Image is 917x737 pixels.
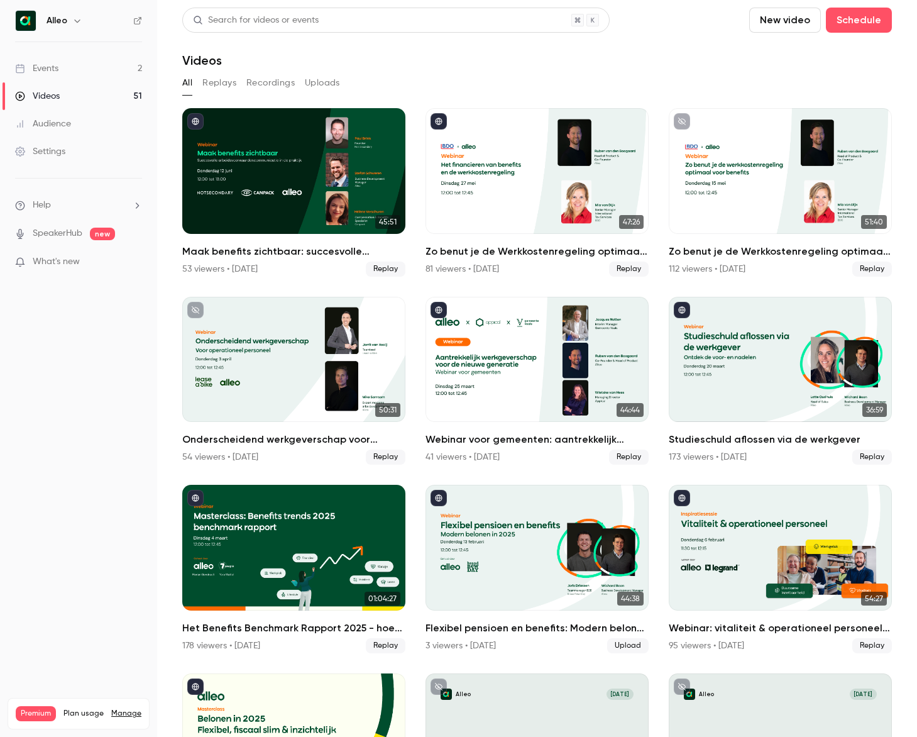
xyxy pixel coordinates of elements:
li: Onderscheidend werkgeverschap voor operationeel personeel [182,297,405,465]
div: 53 viewers • [DATE] [182,263,258,275]
li: Zo benut je de Werkkostenregeling optimaal voor benefits [669,108,892,277]
a: 51:40Zo benut je de Werkkostenregeling optimaal voor benefits112 viewers • [DATE]Replay [669,108,892,277]
span: Replay [852,450,892,465]
h2: Flexibel pensioen en benefits: Modern belonen in [DATE] [426,621,649,636]
span: Replay [366,638,405,653]
span: 44:44 [617,403,644,417]
span: 01:04:27 [365,592,400,606]
span: Replay [852,262,892,277]
a: 45:51Maak benefits zichtbaar: succesvolle arbeidsvoorwaarden communicatie in de praktijk53 viewer... [182,108,405,277]
div: Events [15,62,58,75]
a: 44:38Flexibel pensioen en benefits: Modern belonen in [DATE]3 viewers • [DATE]Upload [426,485,649,653]
li: Flexibel pensioen en benefits: Modern belonen in 2025 [426,485,649,653]
div: 178 viewers • [DATE] [182,640,260,652]
span: Help [33,199,51,212]
section: Videos [182,8,892,729]
a: 50:31Onderscheidend werkgeverschap voor operationeel personeel54 viewers • [DATE]Replay [182,297,405,465]
button: Schedule [826,8,892,33]
button: published [187,113,204,130]
div: 81 viewers • [DATE] [426,263,499,275]
img: Alleo [16,11,36,31]
h2: Zo benut je de Werkkostenregeling optimaal voor benefits [669,244,892,259]
h2: Het Benefits Benchmark Rapport 2025 - hoe verhoudt jouw organisatie zich tot de benchmark? [182,621,405,636]
span: 45:51 [375,215,400,229]
span: 51:40 [861,215,887,229]
li: Webinar: vitaliteit & operationeel personeel x Legrand [669,485,892,653]
p: Alleo [456,690,471,698]
div: Videos [15,90,60,103]
div: Audience [15,118,71,130]
span: 50:31 [375,403,400,417]
button: unpublished [431,679,447,695]
button: Recordings [246,73,295,93]
a: 36:59Studieschuld aflossen via de werkgever173 viewers • [DATE]Replay [669,297,892,465]
a: Manage [111,709,141,719]
div: 173 viewers • [DATE] [669,451,747,463]
span: [DATE] [850,689,877,700]
button: published [431,113,447,130]
a: 47:26Zo benut je de Werkkostenregeling optimaal voor benefits81 viewers • [DATE]Replay [426,108,649,277]
button: published [431,490,447,506]
span: 54:27 [861,592,887,606]
span: Replay [366,262,405,277]
span: Upload [607,638,649,653]
button: published [187,679,204,695]
a: 01:04:27Het Benefits Benchmark Rapport 2025 - hoe verhoudt jouw organisatie zich tot de benchmark... [182,485,405,653]
li: Studieschuld aflossen via de werkgever [669,297,892,465]
h1: Videos [182,53,222,68]
div: Settings [15,145,65,158]
p: Alleo [699,690,714,698]
button: published [431,302,447,318]
button: unpublished [674,113,690,130]
button: published [674,490,690,506]
span: new [90,228,115,240]
button: published [187,490,204,506]
li: Zo benut je de Werkkostenregeling optimaal voor benefits [426,108,649,277]
button: unpublished [187,302,204,318]
span: 44:38 [617,592,644,606]
span: [DATE] [607,689,634,700]
span: 47:26 [619,215,644,229]
button: unpublished [674,679,690,695]
li: help-dropdown-opener [15,199,142,212]
h2: Webinar voor gemeenten: aantrekkelijk werkgeverschap voor de nieuwe generatie [426,432,649,447]
div: 41 viewers • [DATE] [426,451,500,463]
li: Maak benefits zichtbaar: succesvolle arbeidsvoorwaarden communicatie in de praktijk [182,108,405,277]
button: Replays [202,73,236,93]
div: 54 viewers • [DATE] [182,451,258,463]
button: New video [749,8,821,33]
div: Search for videos or events [193,14,319,27]
h2: Zo benut je de Werkkostenregeling optimaal voor benefits [426,244,649,259]
div: 112 viewers • [DATE] [669,263,745,275]
h6: Alleo [47,14,67,27]
h2: Onderscheidend werkgeverschap voor operationeel personeel [182,432,405,447]
span: 36:59 [862,403,887,417]
a: 44:44Webinar voor gemeenten: aantrekkelijk werkgeverschap voor de nieuwe generatie41 viewers • [D... [426,297,649,465]
div: 3 viewers • [DATE] [426,640,496,652]
span: Replay [366,450,405,465]
button: All [182,73,192,93]
span: What's new [33,255,80,269]
div: 95 viewers • [DATE] [669,640,744,652]
span: Premium [16,706,56,721]
span: Replay [852,638,892,653]
span: Replay [609,262,649,277]
h2: Webinar: vitaliteit & operationeel personeel x Legrand [669,621,892,636]
iframe: Noticeable Trigger [127,257,142,268]
a: 54:27Webinar: vitaliteit & operationeel personeel x Legrand95 viewers • [DATE]Replay [669,485,892,653]
span: Replay [609,450,649,465]
span: Plan usage [63,709,104,719]
li: Webinar voor gemeenten: aantrekkelijk werkgeverschap voor de nieuwe generatie [426,297,649,465]
li: Het Benefits Benchmark Rapport 2025 - hoe verhoudt jouw organisatie zich tot de benchmark? [182,485,405,653]
h2: Maak benefits zichtbaar: succesvolle arbeidsvoorwaarden communicatie in de praktijk [182,244,405,259]
h2: Studieschuld aflossen via de werkgever [669,432,892,447]
button: Uploads [305,73,340,93]
button: published [674,302,690,318]
a: SpeakerHub [33,227,82,240]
